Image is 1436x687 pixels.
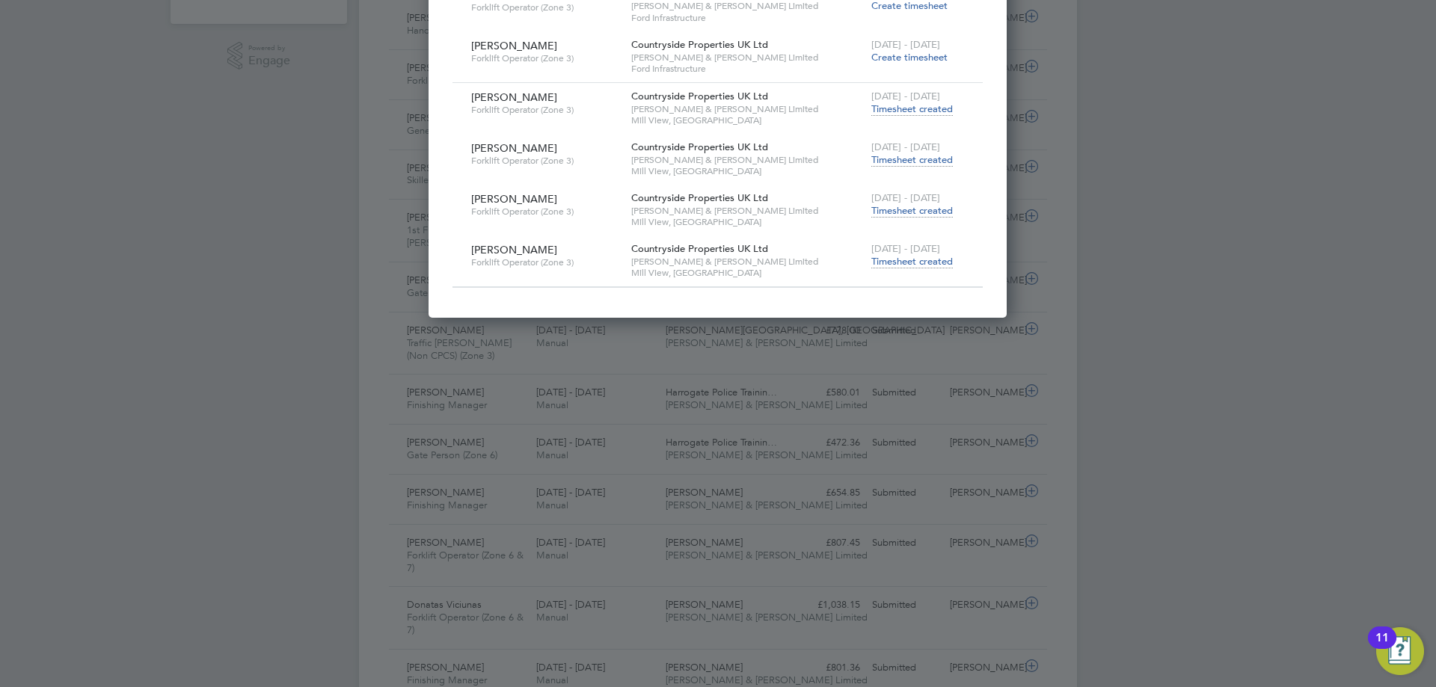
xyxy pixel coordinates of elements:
[631,242,768,255] span: Countryside Properties UK Ltd
[871,204,953,218] span: Timesheet created
[471,155,620,167] span: Forklift Operator (Zone 3)
[471,1,620,13] span: Forklift Operator (Zone 3)
[471,206,620,218] span: Forklift Operator (Zone 3)
[631,205,864,217] span: [PERSON_NAME] & [PERSON_NAME] Limited
[631,154,864,166] span: [PERSON_NAME] & [PERSON_NAME] Limited
[871,38,940,51] span: [DATE] - [DATE]
[871,141,940,153] span: [DATE] - [DATE]
[631,141,768,153] span: Countryside Properties UK Ltd
[631,216,864,228] span: Mill View, [GEOGRAPHIC_DATA]
[471,52,620,64] span: Forklift Operator (Zone 3)
[631,38,768,51] span: Countryside Properties UK Ltd
[871,242,940,255] span: [DATE] - [DATE]
[631,12,864,24] span: Ford Infrastructure
[631,256,864,268] span: [PERSON_NAME] & [PERSON_NAME] Limited
[471,243,557,256] span: [PERSON_NAME]
[471,104,620,116] span: Forklift Operator (Zone 3)
[471,256,620,268] span: Forklift Operator (Zone 3)
[471,141,557,155] span: [PERSON_NAME]
[631,103,864,115] span: [PERSON_NAME] & [PERSON_NAME] Limited
[871,191,940,204] span: [DATE] - [DATE]
[631,52,864,64] span: [PERSON_NAME] & [PERSON_NAME] Limited
[871,90,940,102] span: [DATE] - [DATE]
[631,191,768,204] span: Countryside Properties UK Ltd
[871,51,948,64] span: Create timesheet
[871,255,953,268] span: Timesheet created
[871,153,953,167] span: Timesheet created
[871,102,953,116] span: Timesheet created
[471,192,557,206] span: [PERSON_NAME]
[471,39,557,52] span: [PERSON_NAME]
[631,114,864,126] span: Mill View, [GEOGRAPHIC_DATA]
[1375,638,1389,657] div: 11
[631,267,864,279] span: Mill View, [GEOGRAPHIC_DATA]
[471,90,557,104] span: [PERSON_NAME]
[631,63,864,75] span: Ford Infrastructure
[631,165,864,177] span: Mill View, [GEOGRAPHIC_DATA]
[631,90,768,102] span: Countryside Properties UK Ltd
[1376,627,1424,675] button: Open Resource Center, 11 new notifications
